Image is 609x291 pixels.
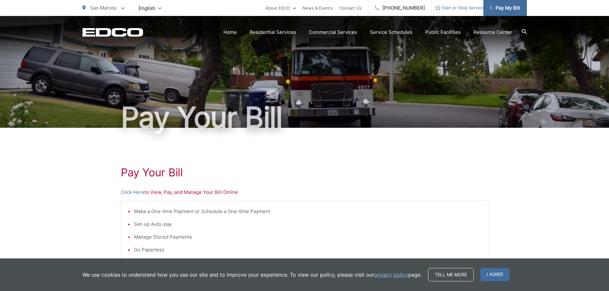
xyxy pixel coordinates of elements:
[425,28,461,36] a: Public Facilities
[250,28,296,36] a: Residential Services
[223,28,237,36] a: Home
[309,28,357,36] a: Commercial Services
[374,271,408,279] a: privacy policy
[428,268,474,281] a: Tell me more
[370,28,412,36] a: Service Schedules
[134,246,482,254] li: Go Paperless
[480,268,510,281] span: I agree
[265,4,296,12] a: About EDCO
[134,208,482,215] li: Make a One-time Payment or Schedule a One-time Payment
[134,3,166,14] span: English
[302,4,333,12] a: News & Events
[473,28,512,36] a: Resource Center
[82,102,527,134] h1: Pay Your Bill
[121,188,144,196] a: Click Here
[339,4,362,12] a: Contact Us
[134,220,482,228] li: Set-up Auto-pay
[82,271,422,279] p: We use cookies to understand how you use our site and to improve your experience. To view our pol...
[134,233,482,241] li: Manage Stored Payments
[490,4,520,12] span: Pay My Bill
[121,166,488,179] h1: Pay Your Bill
[90,5,117,11] span: San Marcos
[82,28,143,37] a: EDCD logo. Return to the homepage.
[121,188,488,196] p: to View, Pay, and Manage Your Bill Online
